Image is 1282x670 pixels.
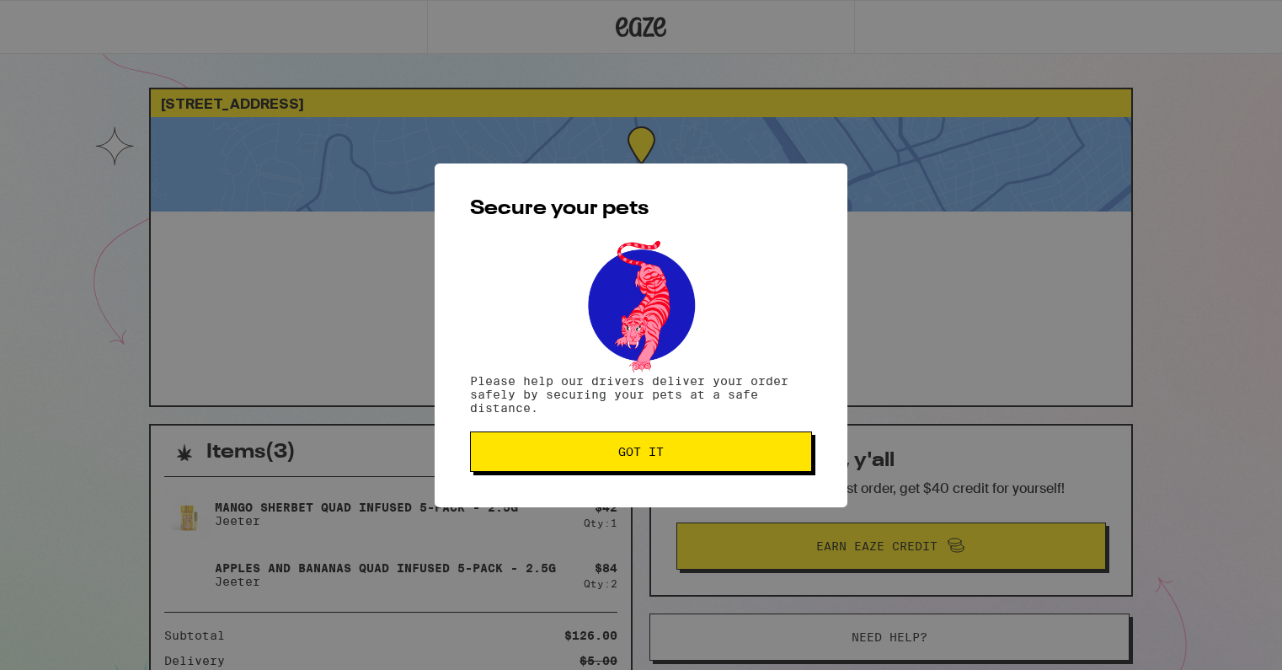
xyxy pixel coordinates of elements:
[470,374,812,415] p: Please help our drivers deliver your order safely by securing your pets at a safe distance.
[470,199,812,219] h2: Secure your pets
[572,236,710,374] img: pets
[10,12,121,25] span: Hi. Need any help?
[618,446,664,458] span: Got it
[470,431,812,472] button: Got it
